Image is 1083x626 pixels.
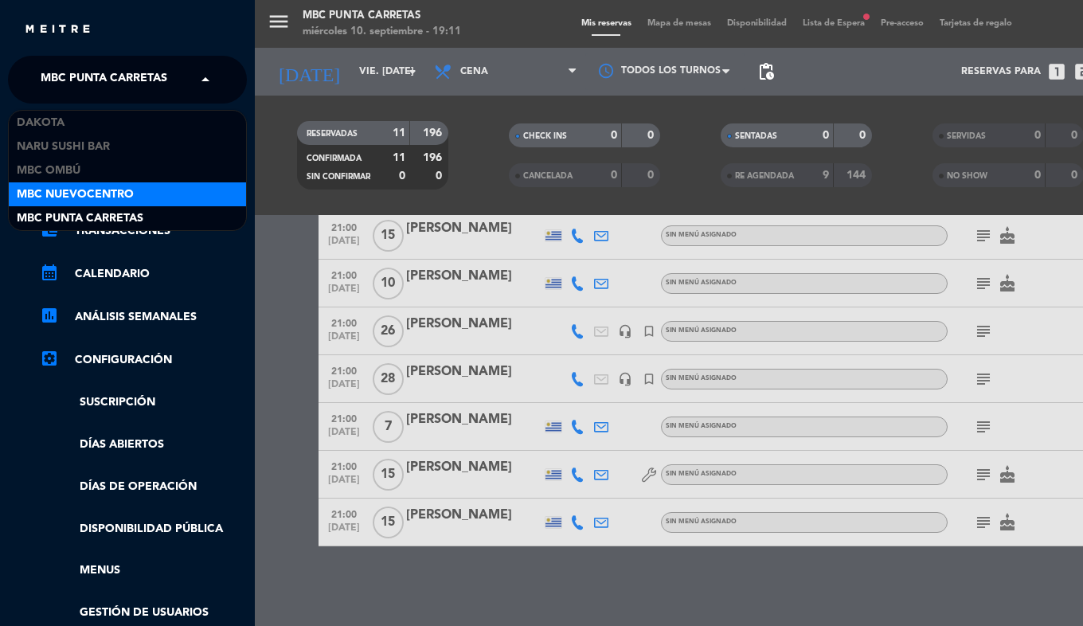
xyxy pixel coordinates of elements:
[40,561,247,580] a: Menus
[40,604,247,622] a: Gestión de usuarios
[40,478,247,496] a: Días de Operación
[40,263,59,282] i: calendar_month
[17,162,80,180] span: MBC Ombú
[40,307,247,327] a: assessmentANÁLISIS SEMANALES
[24,24,92,36] img: MEITRE
[40,221,247,241] a: account_balance_walletTransacciones
[17,138,110,156] span: NARU Sushi Bar
[40,306,59,325] i: assessment
[40,436,247,454] a: Días abiertos
[40,349,59,368] i: settings_applications
[17,186,134,204] span: MBC Nuevocentro
[17,114,65,132] span: Dakota
[17,209,143,228] span: MBC Punta Carretas
[757,62,776,81] span: pending_actions
[40,264,247,284] a: calendar_monthCalendario
[40,350,247,370] a: Configuración
[40,520,247,538] a: Disponibilidad pública
[40,393,247,412] a: Suscripción
[41,63,167,96] span: MBC Punta Carretas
